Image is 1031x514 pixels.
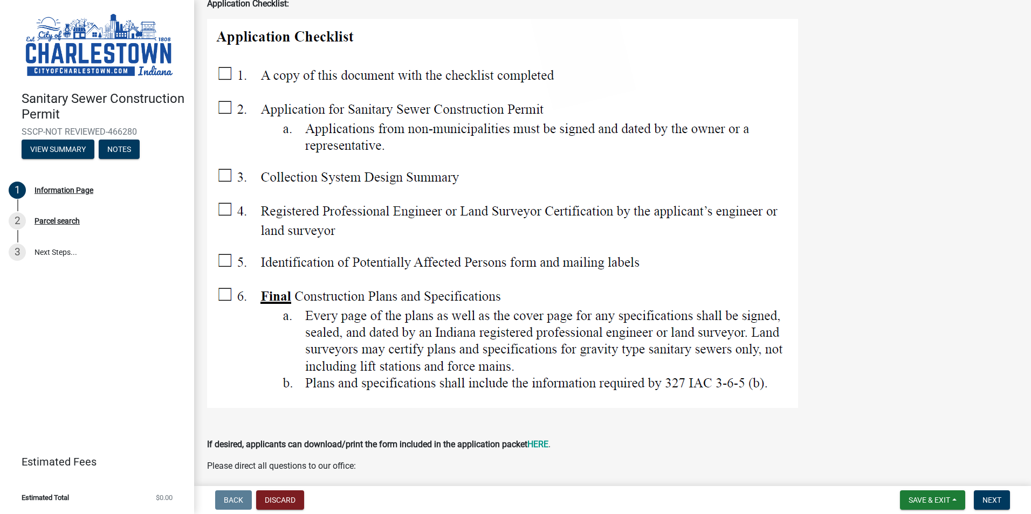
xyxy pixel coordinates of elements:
button: Notes [99,140,140,159]
div: 1 [9,182,26,199]
div: 3 [9,244,26,261]
span: Back [224,496,243,504]
wm-modal-confirm: Notes [99,145,140,154]
div: Information Page [35,186,93,194]
h4: Sanitary Sewer Construction Permit [22,91,185,122]
wm-modal-confirm: Summary [22,145,94,154]
span: Next [982,496,1001,504]
span: SSCP-NOT REVIEWED-466280 [22,127,173,137]
a: Estimated Fees [9,451,177,473]
a: HERE [527,439,548,449]
button: Back [215,490,252,510]
img: City of Charlestown, Indiana [22,11,177,80]
button: Discard [256,490,304,510]
img: image_0758a825-8db1-4844-844e-9e368f62d89e.png [207,19,798,408]
button: View Summary [22,140,94,159]
button: Save & Exit [900,490,965,510]
button: Next [974,490,1010,510]
span: Save & Exit [909,496,950,504]
strong: If desired, applicants can download/print the form included in the application packet [207,439,527,449]
span: $0.00 [156,494,173,501]
span: Estimated Total [22,494,69,501]
div: Parcel search [35,217,80,225]
p: Please direct all questions to our office: [207,460,1018,473]
div: 2 [9,212,26,230]
p: . [207,438,1018,451]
